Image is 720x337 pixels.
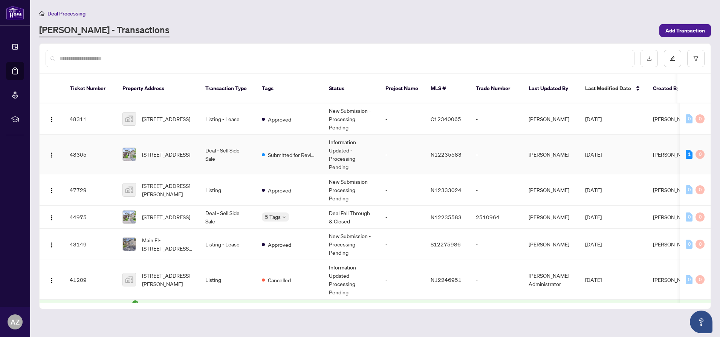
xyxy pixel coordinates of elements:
[379,74,425,103] th: Project Name
[664,50,681,67] button: edit
[199,74,256,103] th: Transaction Type
[49,188,55,194] img: Logo
[641,50,658,67] button: download
[323,135,379,174] td: Information Updated - Processing Pending
[585,186,602,193] span: [DATE]
[696,212,705,222] div: 0
[647,74,692,103] th: Created By
[142,236,193,252] span: Main Fl-[STREET_ADDRESS][PERSON_NAME]
[268,240,291,249] span: Approved
[686,212,692,222] div: 0
[46,184,58,196] button: Logo
[585,241,602,248] span: [DATE]
[523,300,579,320] td: [PERSON_NAME]
[379,103,425,135] td: -
[323,74,379,103] th: Status
[686,150,692,159] div: 1
[686,240,692,249] div: 0
[46,274,58,286] button: Logo
[431,151,462,158] span: N12235583
[585,214,602,220] span: [DATE]
[470,103,523,135] td: -
[268,276,291,284] span: Cancelled
[470,229,523,260] td: -
[123,273,136,286] img: thumbnail-img
[11,317,20,327] span: AZ
[46,211,58,223] button: Logo
[199,135,256,174] td: Deal - Sell Side Sale
[696,185,705,194] div: 0
[653,276,694,283] span: [PERSON_NAME]
[199,229,256,260] td: Listing - Lease
[64,229,116,260] td: 43149
[585,84,631,92] span: Last Modified Date
[142,271,193,288] span: [STREET_ADDRESS][PERSON_NAME]
[199,206,256,229] td: Deal - Sell Side Sale
[123,148,136,161] img: thumbnail-img
[431,241,461,248] span: S12275986
[687,50,705,67] button: filter
[49,152,55,158] img: Logo
[199,174,256,206] td: Listing
[323,229,379,260] td: New Submission - Processing Pending
[523,103,579,135] td: [PERSON_NAME]
[142,115,190,123] span: [STREET_ADDRESS]
[39,11,44,16] span: home
[49,117,55,123] img: Logo
[142,213,190,221] span: [STREET_ADDRESS]
[379,135,425,174] td: -
[49,242,55,248] img: Logo
[47,10,86,17] span: Deal Processing
[268,115,291,123] span: Approved
[659,24,711,37] button: Add Transaction
[49,215,55,221] img: Logo
[199,260,256,300] td: Listing
[265,212,281,221] span: 5 Tags
[39,24,170,37] a: [PERSON_NAME] - Transactions
[585,115,602,122] span: [DATE]
[585,151,602,158] span: [DATE]
[523,206,579,229] td: [PERSON_NAME]
[696,240,705,249] div: 0
[647,56,652,61] span: download
[470,135,523,174] td: -
[379,300,425,320] td: -
[323,206,379,229] td: Deal Fell Through & Closed
[696,114,705,123] div: 0
[64,300,116,320] td: 40398
[693,56,699,61] span: filter
[686,275,692,284] div: 0
[46,148,58,160] button: Logo
[653,115,694,122] span: [PERSON_NAME]
[142,150,190,158] span: [STREET_ADDRESS]
[470,300,523,320] td: -
[199,300,256,320] td: Listing
[425,74,470,103] th: MLS #
[470,74,523,103] th: Trade Number
[132,300,138,306] span: check-circle
[323,300,379,320] td: -
[379,229,425,260] td: -
[123,238,136,251] img: thumbnail-img
[268,151,317,159] span: Submitted for Review
[256,74,323,103] th: Tags
[653,151,694,158] span: [PERSON_NAME]
[653,214,694,220] span: [PERSON_NAME]
[6,6,24,20] img: logo
[523,74,579,103] th: Last Updated By
[686,114,692,123] div: 0
[696,275,705,284] div: 0
[431,115,461,122] span: C12340065
[268,186,291,194] span: Approved
[199,103,256,135] td: Listing - Lease
[123,211,136,223] img: thumbnail-img
[523,260,579,300] td: [PERSON_NAME] Administrator
[64,174,116,206] td: 47729
[665,25,705,37] span: Add Transaction
[653,241,694,248] span: [PERSON_NAME]
[470,206,523,229] td: 2510964
[282,215,286,219] span: down
[579,74,647,103] th: Last Modified Date
[46,238,58,250] button: Logo
[64,74,116,103] th: Ticket Number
